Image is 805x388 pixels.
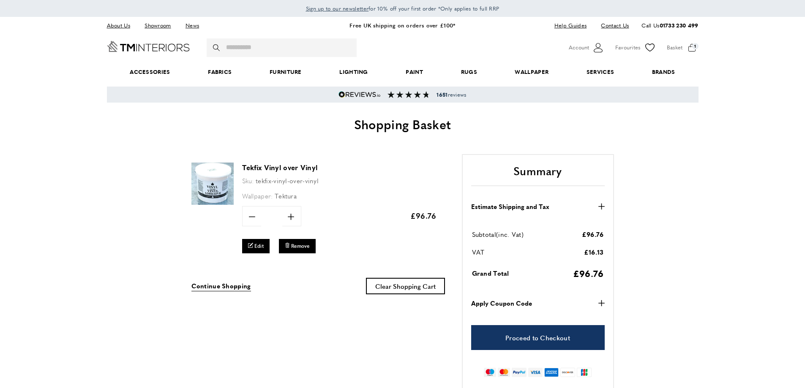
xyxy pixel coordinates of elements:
span: Remove [291,242,310,250]
span: Wallpaper: [242,191,273,200]
a: Edit Tekfix Vinyl over Vinyl [242,239,270,253]
img: visa [528,368,542,377]
a: 01733 230 499 [660,21,699,29]
img: jcb [577,368,592,377]
a: Continue Shopping [191,281,251,291]
button: Estimate Shipping and Tax [471,201,605,212]
strong: 1651 [437,91,448,98]
strong: Estimate Shipping and Tax [471,201,549,212]
a: Contact Us [595,20,629,31]
span: for 10% off your first order *Only applies to full RRP [306,5,499,12]
span: tekfix-vinyl-over-vinyl [256,176,319,185]
a: Sign up to our newsletter [306,4,369,13]
a: Services [568,59,633,85]
img: mastercard [498,368,510,377]
h2: Summary [471,163,605,186]
span: (inc. Vat) [496,230,524,239]
p: Call Us [641,21,698,30]
span: Accessories [111,59,189,85]
img: Reviews.io 5 stars [338,91,381,98]
button: Clear Shopping Cart [366,278,445,294]
a: About Us [107,20,136,31]
button: Search [213,38,221,57]
span: Shopping Basket [354,115,451,133]
a: Fabrics [189,59,251,85]
a: Go to Home page [107,41,190,52]
a: Free UK shipping on orders over £100* [349,21,455,29]
span: Sign up to our newsletter [306,5,369,12]
span: Tektura [275,191,297,200]
a: Lighting [321,59,387,85]
a: Help Guides [548,20,593,31]
span: Favourites [615,43,641,52]
img: discover [560,368,575,377]
img: american-express [544,368,559,377]
img: Tekfix Vinyl over Vinyl [191,163,234,205]
a: Favourites [615,41,656,54]
a: Brands [633,59,694,85]
a: Proceed to Checkout [471,325,605,350]
a: Tekfix Vinyl over Vinyl [242,163,318,172]
button: Remove Tekfix Vinyl over Vinyl [279,239,316,253]
span: £96.76 [410,210,437,221]
span: £96.76 [573,267,604,279]
a: Furniture [251,59,320,85]
img: maestro [484,368,496,377]
a: Wallpaper [496,59,568,85]
a: Showroom [138,20,177,31]
span: Grand Total [472,269,509,277]
a: Tekfix Vinyl over Vinyl [191,199,234,206]
span: Continue Shopping [191,281,251,290]
img: Reviews section [387,91,430,98]
span: VAT [472,247,485,256]
a: Paint [387,59,442,85]
a: News [179,20,205,31]
span: Subtotal [472,230,496,239]
span: Sku: [242,176,254,185]
button: Apply Coupon Code [471,298,605,308]
span: £96.76 [582,230,604,239]
strong: Apply Coupon Code [471,298,532,308]
span: £16.13 [584,247,604,256]
span: Clear Shopping Cart [375,282,436,290]
img: paypal [512,368,527,377]
span: Account [569,43,589,52]
span: reviews [437,91,466,98]
span: Edit [254,242,264,250]
button: Customer Account [569,41,605,54]
a: Rugs [442,59,496,85]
